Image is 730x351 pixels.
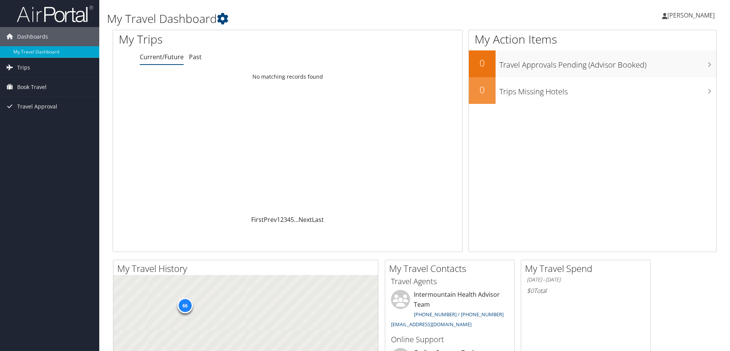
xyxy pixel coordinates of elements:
[294,215,299,224] span: …
[469,57,496,70] h2: 0
[469,31,716,47] h1: My Action Items
[299,215,312,224] a: Next
[140,53,184,61] a: Current/Future
[17,78,47,97] span: Book Travel
[391,321,472,328] a: [EMAIL_ADDRESS][DOMAIN_NAME]
[499,56,716,70] h3: Travel Approvals Pending (Advisor Booked)
[469,83,496,96] h2: 0
[17,27,48,46] span: Dashboards
[17,5,93,23] img: airportal-logo.png
[469,50,716,77] a: 0Travel Approvals Pending (Advisor Booked)
[527,276,644,283] h6: [DATE] - [DATE]
[667,11,715,19] span: [PERSON_NAME]
[177,298,192,313] div: 66
[251,215,264,224] a: First
[527,286,534,295] span: $0
[469,77,716,104] a: 0Trips Missing Hotels
[312,215,324,224] a: Last
[280,215,284,224] a: 2
[113,70,462,84] td: No matching records found
[189,53,202,61] a: Past
[119,31,311,47] h1: My Trips
[117,262,378,275] h2: My Travel History
[291,215,294,224] a: 5
[107,11,517,27] h1: My Travel Dashboard
[525,262,650,275] h2: My Travel Spend
[277,215,280,224] a: 1
[264,215,277,224] a: Prev
[284,215,287,224] a: 3
[287,215,291,224] a: 4
[389,262,514,275] h2: My Travel Contacts
[391,334,509,345] h3: Online Support
[17,58,30,77] span: Trips
[499,82,716,97] h3: Trips Missing Hotels
[391,276,509,287] h3: Travel Agents
[387,290,512,331] li: Intermountain Health Advisor Team
[527,286,644,295] h6: Total
[17,97,57,116] span: Travel Approval
[662,4,722,27] a: [PERSON_NAME]
[414,311,504,318] a: [PHONE_NUMBER] / [PHONE_NUMBER]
